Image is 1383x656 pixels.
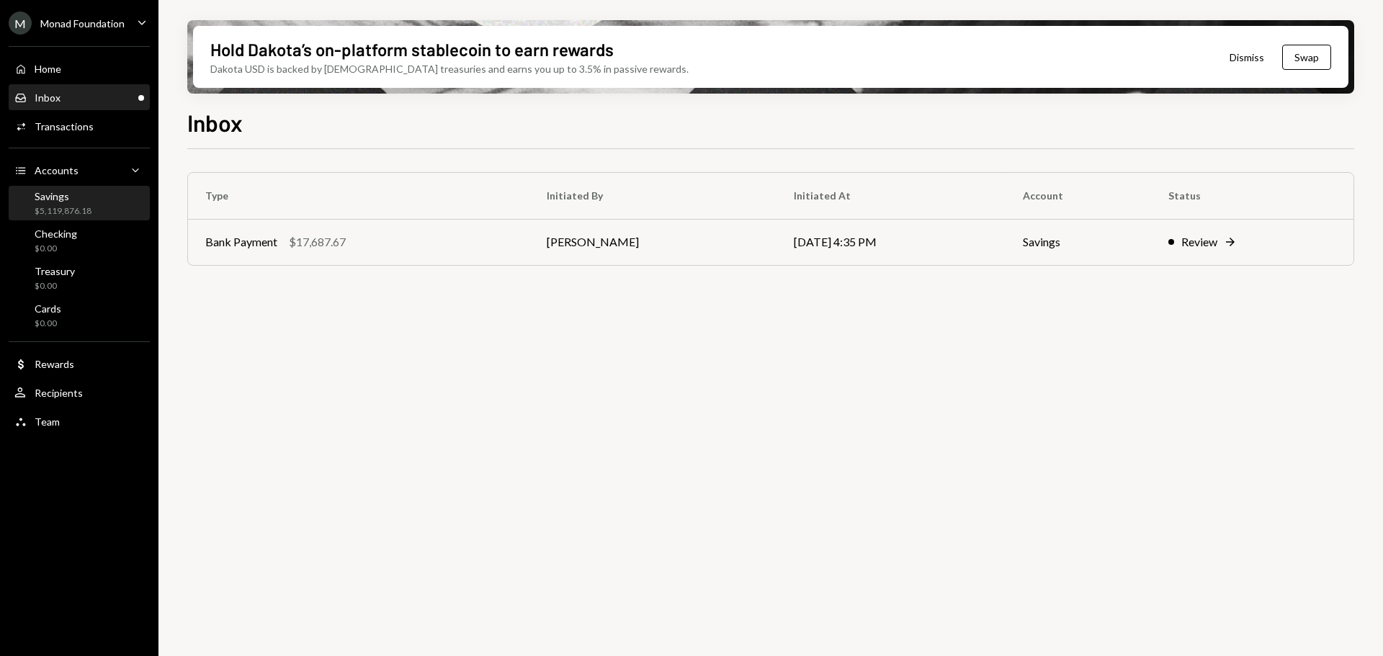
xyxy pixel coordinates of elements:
[9,379,150,405] a: Recipients
[40,17,125,30] div: Monad Foundation
[9,186,150,220] a: Savings$5,119,876.18
[210,61,689,76] div: Dakota USD is backed by [DEMOGRAPHIC_DATA] treasuries and earns you up to 3.5% in passive rewards.
[1151,173,1353,219] th: Status
[35,63,61,75] div: Home
[35,243,77,255] div: $0.00
[529,219,776,265] td: [PERSON_NAME]
[289,233,346,251] div: $17,687.67
[1006,219,1152,265] td: Savings
[35,318,61,330] div: $0.00
[187,108,243,137] h1: Inbox
[1181,233,1217,251] div: Review
[1006,173,1152,219] th: Account
[35,190,91,202] div: Savings
[210,37,614,61] div: Hold Dakota’s on-platform stablecoin to earn rewards
[9,113,150,139] a: Transactions
[35,164,79,176] div: Accounts
[35,205,91,217] div: $5,119,876.18
[35,387,83,399] div: Recipients
[9,55,150,81] a: Home
[776,173,1006,219] th: Initiated At
[205,233,277,251] div: Bank Payment
[9,261,150,295] a: Treasury$0.00
[9,223,150,258] a: Checking$0.00
[35,265,75,277] div: Treasury
[35,120,94,132] div: Transactions
[35,280,75,292] div: $0.00
[188,173,529,219] th: Type
[776,219,1006,265] td: [DATE] 4:35 PM
[9,12,32,35] div: M
[9,84,150,110] a: Inbox
[9,408,150,434] a: Team
[35,415,60,428] div: Team
[35,302,61,315] div: Cards
[35,358,74,370] div: Rewards
[1212,40,1282,74] button: Dismiss
[9,298,150,333] a: Cards$0.00
[9,157,150,183] a: Accounts
[529,173,776,219] th: Initiated By
[9,351,150,377] a: Rewards
[35,91,61,104] div: Inbox
[35,228,77,240] div: Checking
[1282,45,1331,70] button: Swap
